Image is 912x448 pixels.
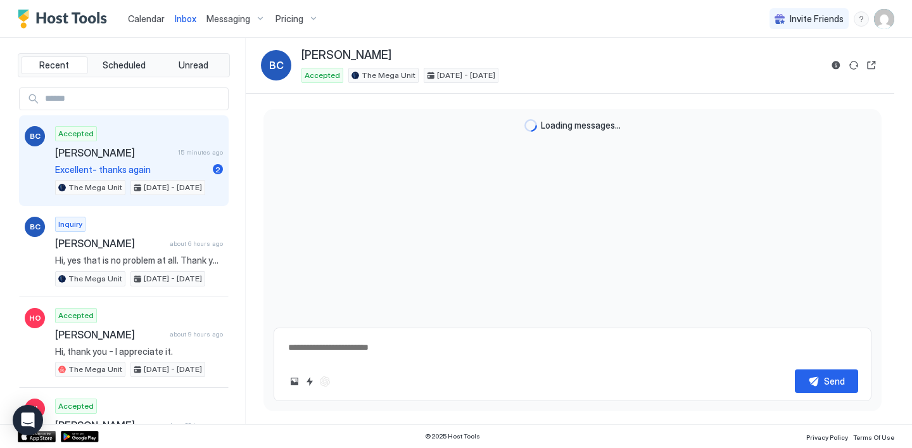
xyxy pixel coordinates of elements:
button: Unread [160,56,227,74]
span: Recent [39,60,69,71]
span: Invite Friends [790,13,844,25]
span: [PERSON_NAME] [55,328,165,341]
span: Accepted [58,400,94,412]
span: Accepted [305,70,340,81]
button: Send [795,369,858,393]
span: 2 [215,165,220,174]
span: Messaging [206,13,250,25]
span: The Mega Unit [68,364,122,375]
a: Calendar [128,12,165,25]
a: Host Tools Logo [18,10,113,29]
span: Loading messages... [541,120,621,131]
span: Excellent- thanks again [55,164,208,176]
a: Inbox [175,12,196,25]
span: Pricing [275,13,303,25]
span: about 9 hours ago [170,330,223,338]
span: [DATE] - [DATE] [144,182,202,193]
button: Open reservation [864,58,879,73]
span: Privacy Policy [806,433,848,441]
span: Hi, yes that is no problem at all. Thank you for the heads up. [55,255,223,266]
span: Unread [179,60,208,71]
span: Inbox [175,13,196,24]
div: Send [824,374,845,388]
span: Scheduled [103,60,146,71]
div: Open Intercom Messenger [13,405,43,435]
span: Terms Of Use [853,433,894,441]
span: Accepted [58,310,94,321]
span: [DATE] - [DATE] [144,364,202,375]
span: HO [29,312,41,324]
div: menu [854,11,869,27]
span: [DATE] - [DATE] [437,70,495,81]
button: Upload image [287,374,302,389]
span: [PERSON_NAME] [55,419,161,432]
button: Recent [21,56,88,74]
span: 15 minutes ago [178,148,223,157]
span: BC [30,131,41,142]
div: User profile [874,9,894,29]
a: Privacy Policy [806,430,848,443]
span: Inquiry [58,219,82,230]
input: Input Field [40,88,228,110]
button: Reservation information [828,58,844,73]
a: Google Play Store [61,431,99,442]
span: Calendar [128,13,165,24]
a: App Store [18,431,56,442]
div: tab-group [18,53,230,77]
span: Accepted [58,128,94,139]
span: © 2025 Host Tools [425,432,480,440]
a: Terms Of Use [853,430,894,443]
span: The Mega Unit [362,70,415,81]
span: about 23 hours ago [167,421,223,430]
span: [PERSON_NAME] [301,48,391,63]
div: loading [524,119,537,132]
span: The Mega Unit [68,182,122,193]
span: [PERSON_NAME] [55,237,165,250]
button: Sync reservation [846,58,861,73]
span: BC [269,58,284,73]
span: The Mega Unit [68,273,122,285]
span: BC [30,221,41,233]
span: [PERSON_NAME] [55,146,173,159]
button: Quick reply [302,374,317,389]
span: HL [30,403,40,414]
button: Scheduled [91,56,158,74]
span: Hi, thank you - I appreciate it. [55,346,223,357]
span: [DATE] - [DATE] [144,273,202,285]
span: about 6 hours ago [170,240,223,248]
